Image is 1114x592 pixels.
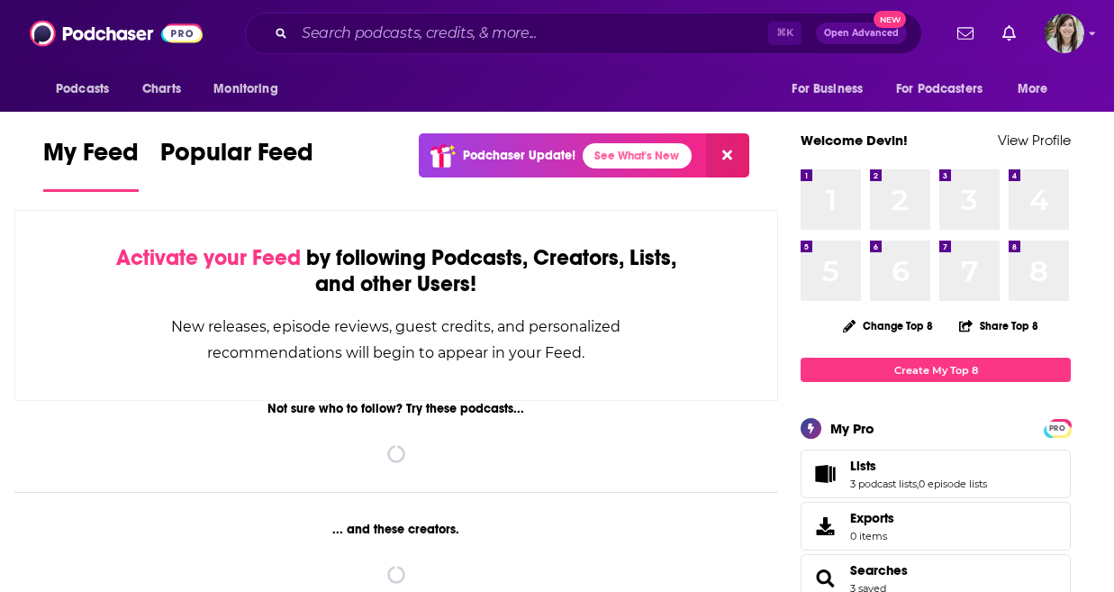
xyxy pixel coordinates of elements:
span: , [917,478,919,490]
a: Welcome Devin! [801,132,908,149]
span: Activate your Feed [116,244,301,271]
span: Exports [850,510,894,526]
img: User Profile [1045,14,1084,53]
a: My Feed [43,137,139,192]
button: Share Top 8 [958,308,1039,343]
button: open menu [884,72,1009,106]
span: For Podcasters [896,77,983,102]
a: 0 episode lists [919,478,987,490]
span: My Feed [43,137,139,178]
button: Open AdvancedNew [816,23,907,44]
span: For Business [792,77,863,102]
div: New releases, episode reviews, guest credits, and personalized recommendations will begin to appe... [105,314,687,366]
a: Show notifications dropdown [995,18,1023,49]
span: Exports [807,514,843,539]
span: PRO [1046,422,1068,435]
span: Charts [142,77,181,102]
a: Create My Top 8 [801,358,1071,382]
div: ... and these creators. [14,522,778,537]
span: Podcasts [56,77,109,102]
div: Search podcasts, credits, & more... [245,13,922,54]
button: open menu [779,72,885,106]
div: Not sure who to follow? Try these podcasts... [14,401,778,416]
a: Lists [807,461,843,487]
a: PRO [1046,421,1068,434]
span: More [1018,77,1048,102]
button: open menu [43,72,132,106]
a: See What's New [583,143,692,168]
input: Search podcasts, credits, & more... [294,19,768,48]
button: Change Top 8 [832,314,944,337]
div: by following Podcasts, Creators, Lists, and other Users! [105,245,687,297]
a: View Profile [998,132,1071,149]
a: 3 podcast lists [850,478,917,490]
span: Open Advanced [824,29,899,38]
a: Show notifications dropdown [950,18,981,49]
span: New [874,11,906,28]
a: Popular Feed [160,137,313,192]
div: My Pro [830,420,874,437]
img: Podchaser - Follow, Share and Rate Podcasts [30,16,203,50]
button: open menu [1005,72,1071,106]
span: Lists [801,450,1071,498]
button: Show profile menu [1045,14,1084,53]
span: Logged in as devinandrade [1045,14,1084,53]
span: Popular Feed [160,137,313,178]
span: Lists [850,458,876,474]
span: 0 items [850,530,894,542]
a: Exports [801,502,1071,551]
a: Lists [850,458,987,474]
a: Searches [807,566,843,591]
button: open menu [201,72,301,106]
span: Monitoring [213,77,277,102]
a: Searches [850,562,908,578]
p: Podchaser Update! [463,148,575,163]
a: Charts [131,72,192,106]
span: ⌘ K [768,22,802,45]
